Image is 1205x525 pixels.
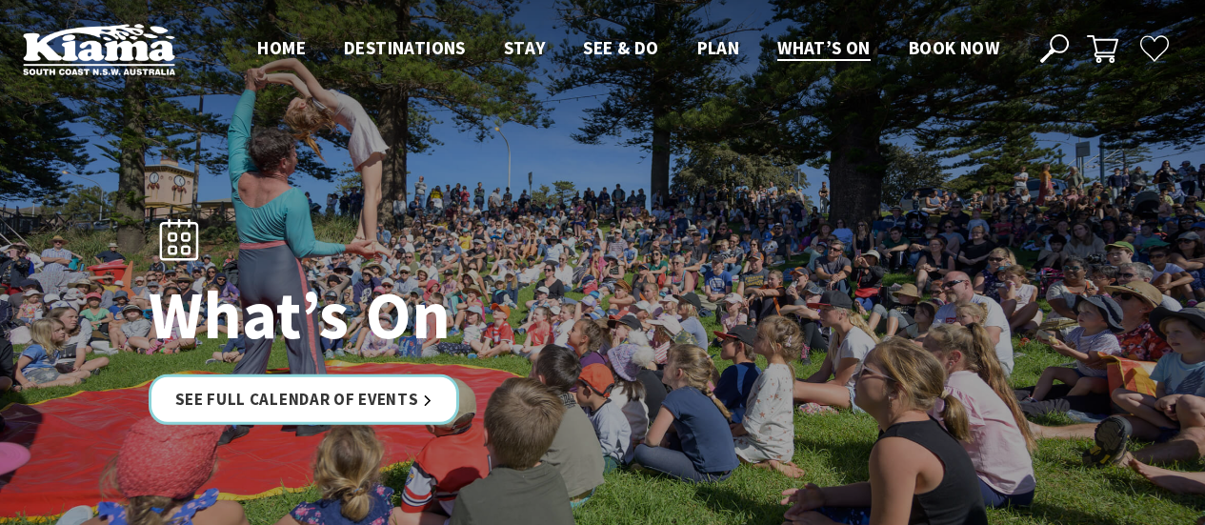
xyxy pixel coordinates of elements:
h1: What’s On [149,278,687,352]
span: Plan [697,36,740,59]
a: See Full Calendar of Events [149,374,460,425]
nav: Main Menu [238,33,1018,65]
span: Book now [909,36,999,59]
span: What’s On [777,36,871,59]
span: See & Do [583,36,658,59]
img: Kiama Logo [23,23,175,75]
span: Destinations [344,36,466,59]
span: Home [257,36,306,59]
span: Stay [504,36,546,59]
